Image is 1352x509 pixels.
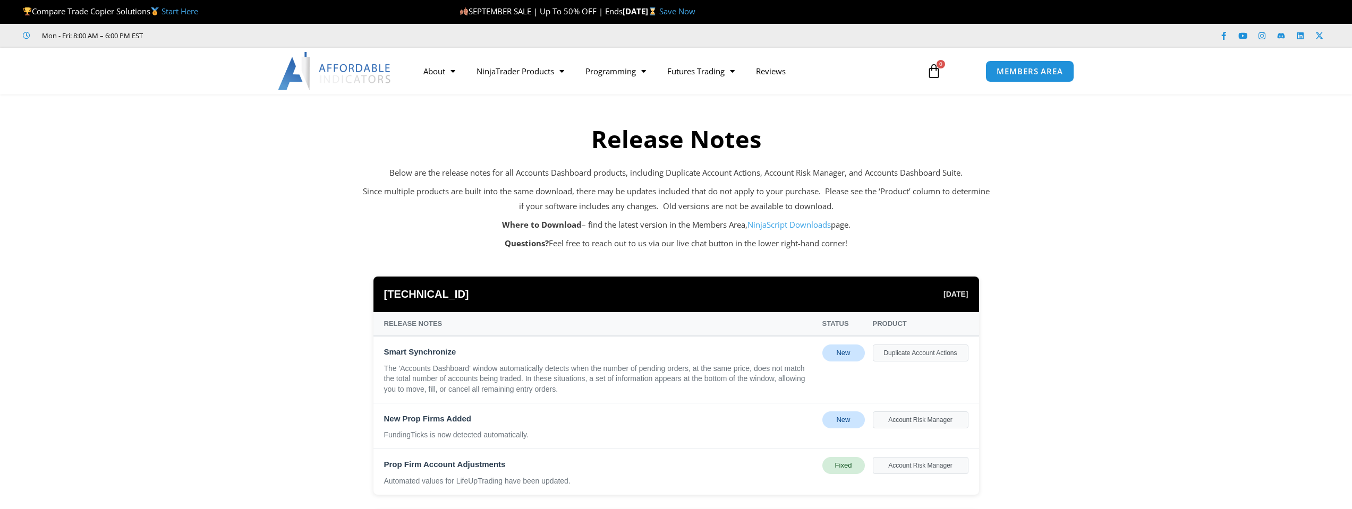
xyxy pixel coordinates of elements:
[575,59,657,83] a: Programming
[363,218,990,232] p: – find the latest version in the Members Area, page.
[997,67,1063,75] span: MEMBERS AREA
[363,166,990,180] p: Below are the release notes for all Accounts Dashboard products, including Duplicate Account Acti...
[158,30,317,41] iframe: Customer reviews powered by Trustpilot
[413,59,914,83] nav: Menu
[460,7,468,15] img: 🍂
[505,238,549,248] strong: Questions?
[873,317,968,330] div: Product
[384,457,814,472] div: Prop Firm Account Adjustments
[911,56,957,87] a: 0
[363,236,990,251] p: Feel free to reach out to us via our live chat button in the lower right-hand corner!
[384,411,814,426] div: New Prop Firms Added
[23,6,198,16] span: Compare Trade Copier Solutions
[822,411,865,428] div: New
[363,184,990,214] p: Since multiple products are built into the same download, there may be updates included that do n...
[747,219,831,230] a: NinjaScript Downloads
[39,29,143,42] span: Mon - Fri: 8:00 AM – 6:00 PM EST
[384,284,469,304] span: [TECHNICAL_ID]
[873,411,968,428] div: Account Risk Manager
[873,344,968,361] div: Duplicate Account Actions
[873,457,968,474] div: Account Risk Manager
[466,59,575,83] a: NinjaTrader Products
[822,344,865,361] div: New
[649,7,657,15] img: ⌛
[822,317,865,330] div: Status
[659,6,695,16] a: Save Now
[384,344,814,359] div: Smart Synchronize
[413,59,466,83] a: About
[278,52,392,90] img: LogoAI | Affordable Indicators – NinjaTrader
[937,60,945,68] span: 0
[657,59,745,83] a: Futures Trading
[384,476,814,487] div: Automated values for LifeUpTrading have been updated.
[943,287,968,301] span: [DATE]
[384,364,814,395] div: The 'Accounts Dashboard' window automatically detects when the number of pending orders, at the s...
[384,317,814,330] div: Release Notes
[384,430,814,441] div: FundingTicks is now detected automatically.
[502,219,582,230] strong: Where to Download
[985,61,1074,82] a: MEMBERS AREA
[161,6,198,16] a: Start Here
[460,6,623,16] span: SEPTEMBER SALE | Up To 50% OFF | Ends
[363,124,990,155] h2: Release Notes
[745,59,796,83] a: Reviews
[151,7,159,15] img: 🥇
[23,7,31,15] img: 🏆
[623,6,659,16] strong: [DATE]
[822,457,865,474] div: Fixed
